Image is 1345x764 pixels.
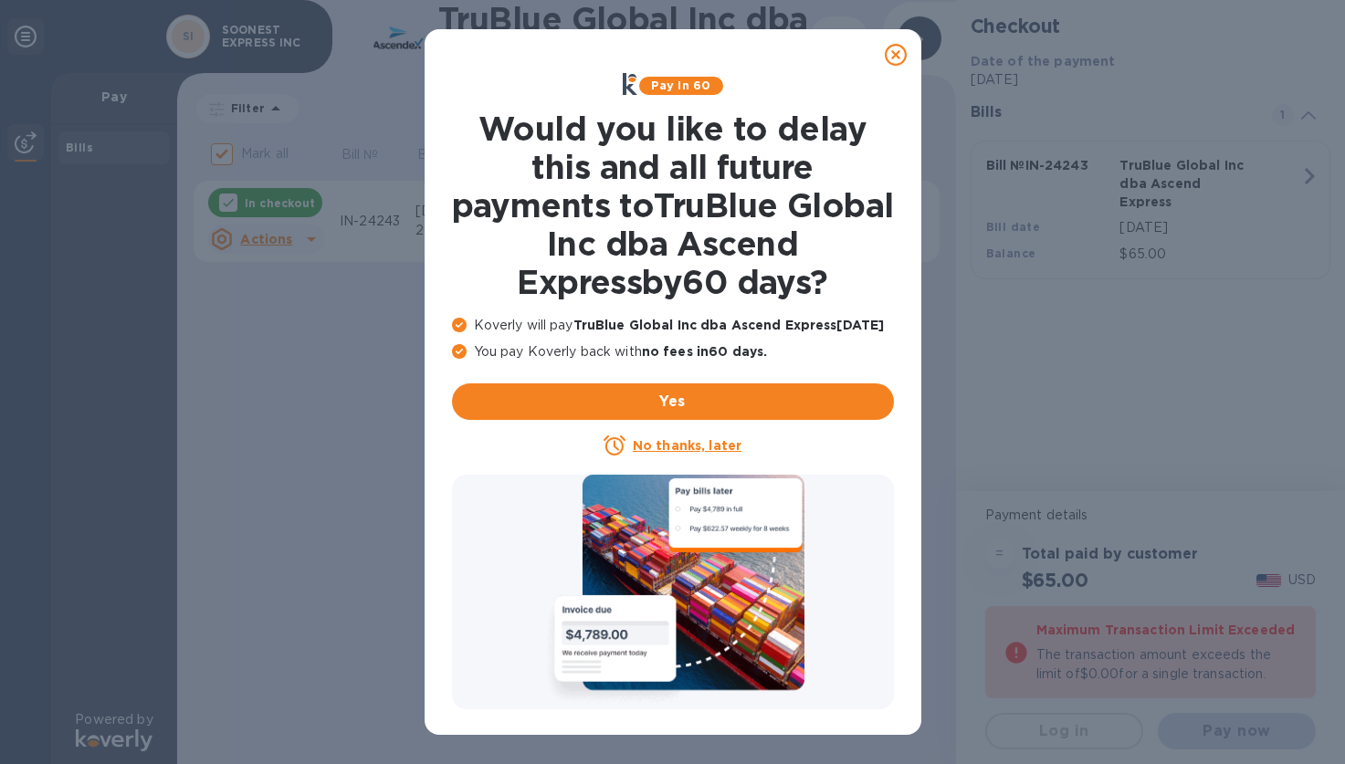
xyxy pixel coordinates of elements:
[467,391,879,413] span: Yes
[452,383,894,420] button: Yes
[642,344,767,359] b: no fees in 60 days .
[452,316,894,335] p: Koverly will pay
[452,342,894,361] p: You pay Koverly back with
[651,78,710,92] b: Pay in 60
[573,318,885,332] b: TruBlue Global Inc dba Ascend Express [DATE]
[633,438,741,453] u: No thanks, later
[452,110,894,301] h1: Would you like to delay this and all future payments to TruBlue Global Inc dba Ascend Express by ...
